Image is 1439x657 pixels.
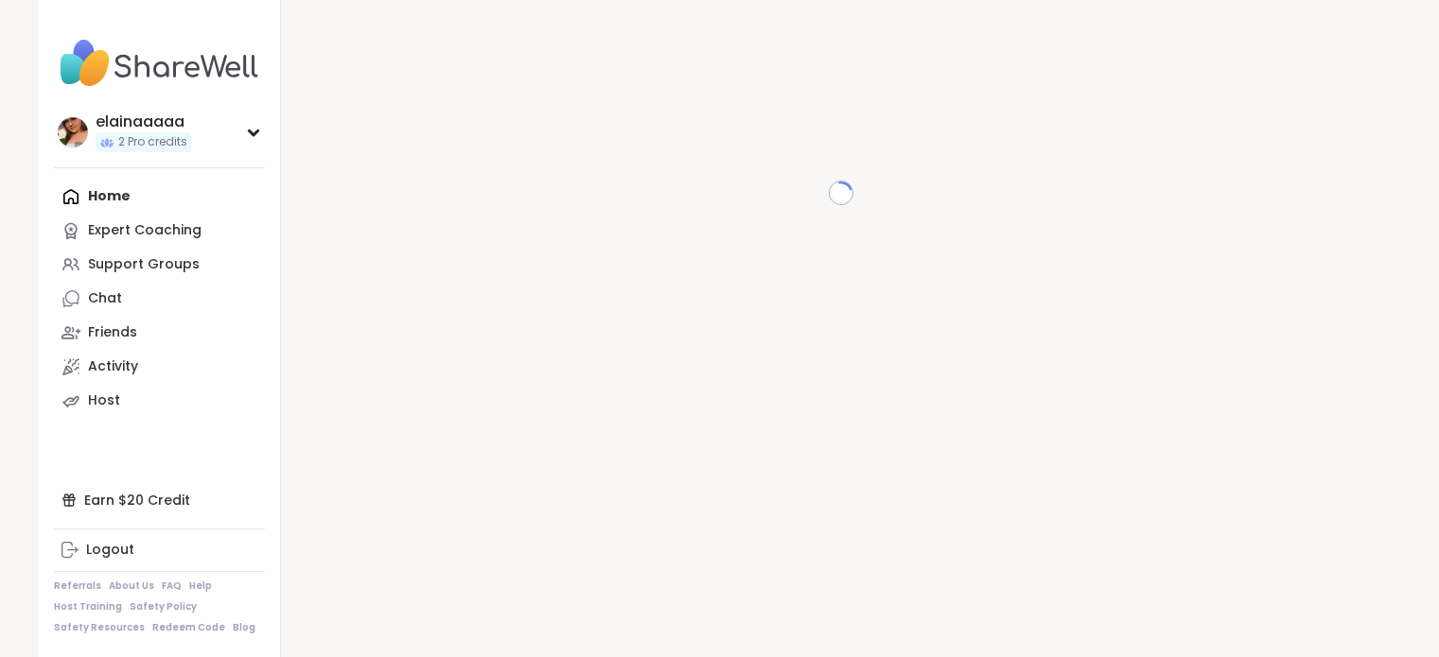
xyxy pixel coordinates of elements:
[54,316,265,350] a: Friends
[88,357,138,376] div: Activity
[109,579,154,593] a: About Us
[54,600,122,614] a: Host Training
[54,282,265,316] a: Chat
[86,541,134,560] div: Logout
[54,621,145,634] a: Safety Resources
[88,221,202,240] div: Expert Coaching
[54,384,265,418] a: Host
[58,117,88,147] img: elainaaaaa
[54,579,101,593] a: Referrals
[162,579,182,593] a: FAQ
[130,600,197,614] a: Safety Policy
[88,391,120,410] div: Host
[88,289,122,308] div: Chat
[118,134,187,150] span: 2 Pro credits
[54,248,265,282] a: Support Groups
[54,533,265,567] a: Logout
[54,350,265,384] a: Activity
[54,483,265,517] div: Earn $20 Credit
[233,621,255,634] a: Blog
[96,112,191,132] div: elainaaaaa
[54,30,265,96] img: ShareWell Nav Logo
[88,255,200,274] div: Support Groups
[54,214,265,248] a: Expert Coaching
[189,579,212,593] a: Help
[88,323,137,342] div: Friends
[152,621,225,634] a: Redeem Code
